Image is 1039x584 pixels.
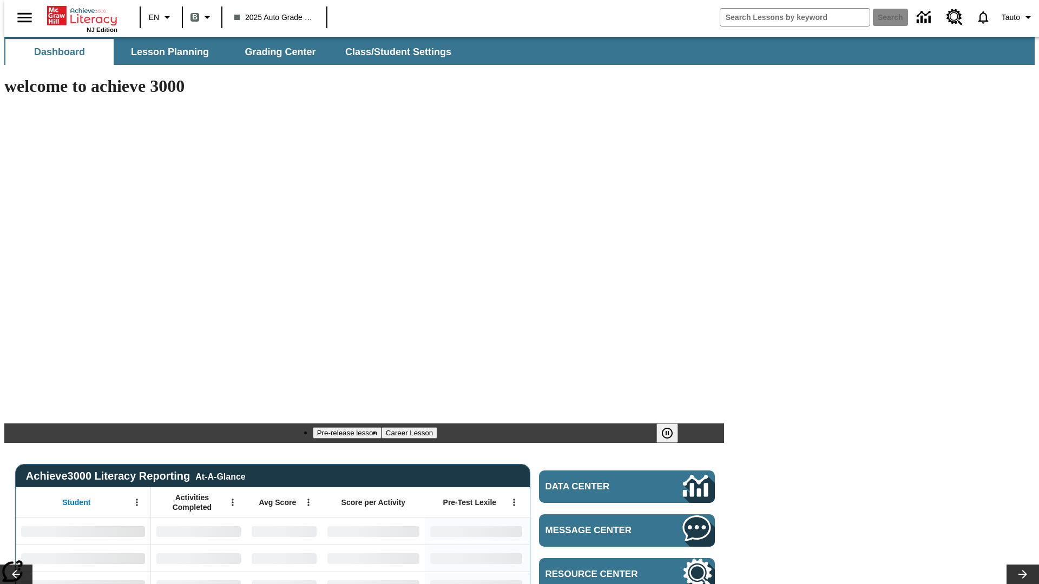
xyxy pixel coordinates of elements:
[259,497,296,507] span: Avg Score
[87,26,117,33] span: NJ Edition
[910,3,940,32] a: Data Center
[656,423,689,443] div: Pause
[940,3,969,32] a: Resource Center, Will open in new tab
[26,470,246,482] span: Achieve3000 Literacy Reporting
[341,497,406,507] span: Score per Activity
[656,423,678,443] button: Pause
[245,46,315,58] span: Grading Center
[443,497,497,507] span: Pre-Test Lexile
[195,470,245,482] div: At-A-Glance
[246,545,322,572] div: No Data,
[47,5,117,26] a: Home
[720,9,870,26] input: search field
[313,427,382,439] button: Slide 1 Pre-release lesson
[539,514,715,547] a: Message Center
[151,517,246,545] div: No Data,
[545,569,650,580] span: Resource Center
[300,494,317,510] button: Open Menu
[337,39,460,65] button: Class/Student Settings
[234,12,314,23] span: 2025 Auto Grade 1 B
[192,10,198,24] span: B
[186,8,218,27] button: Boost Class color is gray green. Change class color
[116,39,224,65] button: Lesson Planning
[62,497,90,507] span: Student
[345,46,451,58] span: Class/Student Settings
[151,545,246,572] div: No Data,
[545,525,650,536] span: Message Center
[9,2,41,34] button: Open side menu
[131,46,209,58] span: Lesson Planning
[539,470,715,503] a: Data Center
[34,46,85,58] span: Dashboard
[969,3,997,31] a: Notifications
[226,39,334,65] button: Grading Center
[545,481,647,492] span: Data Center
[4,76,724,96] h1: welcome to achieve 3000
[1002,12,1020,23] span: Tauto
[149,12,159,23] span: EN
[4,39,461,65] div: SubNavbar
[156,493,228,512] span: Activities Completed
[4,37,1035,65] div: SubNavbar
[47,4,117,33] div: Home
[246,517,322,545] div: No Data,
[129,494,145,510] button: Open Menu
[382,427,437,439] button: Slide 2 Career Lesson
[997,8,1039,27] button: Profile/Settings
[144,8,179,27] button: Language: EN, Select a language
[5,39,114,65] button: Dashboard
[1007,565,1039,584] button: Lesson carousel, Next
[225,494,241,510] button: Open Menu
[506,494,522,510] button: Open Menu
